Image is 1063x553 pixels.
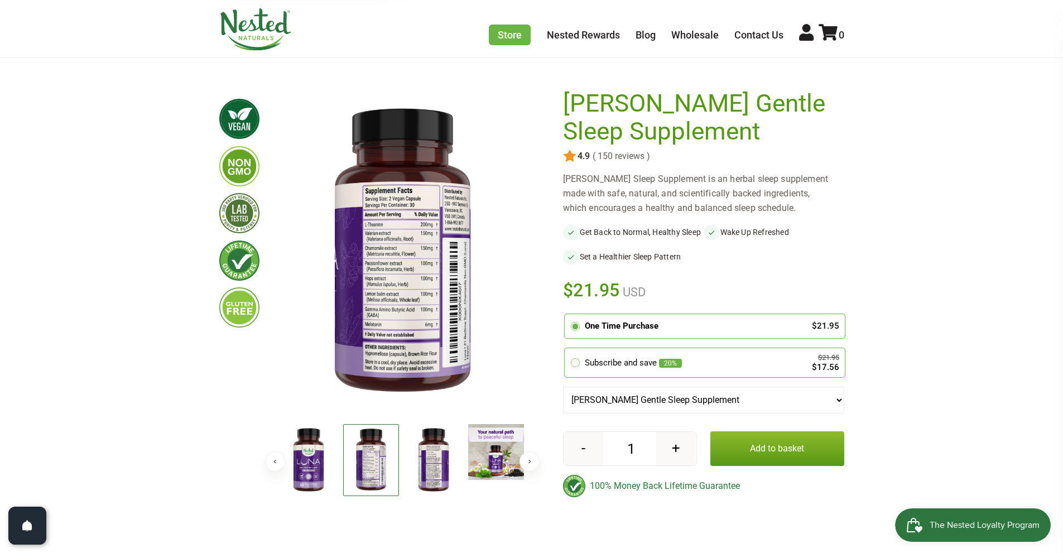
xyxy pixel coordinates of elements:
[620,285,646,299] span: USD
[547,29,620,41] a: Nested Rewards
[563,172,844,215] div: [PERSON_NAME] Sleep Supplement is an herbal sleep supplement made with safe, natural, and scienti...
[563,150,576,163] img: star.svg
[219,287,259,328] img: glutenfree
[8,507,46,545] button: Open
[343,424,399,496] img: LUNA Gentle Sleep Supplement
[895,508,1052,542] iframe: Button to open loyalty program pop-up
[563,475,844,497] div: 100% Money Back Lifetime Guarantee
[563,278,621,302] span: $21.95
[281,424,336,497] img: LUNA Gentle Sleep Supplement
[563,475,585,497] img: badge-lifetimeguarantee-color.svg
[219,8,292,51] img: Nested Naturals
[219,193,259,233] img: thirdpartytested
[704,224,844,240] li: Wake Up Refreshed
[277,90,527,415] img: LUNA Gentle Sleep Supplement
[564,432,603,465] button: -
[265,451,285,472] button: Previous
[563,90,839,145] h1: [PERSON_NAME] Gentle Sleep Supplement
[590,151,650,161] span: ( 150 reviews )
[563,224,704,240] li: Get Back to Normal, Healthy Sleep
[710,431,844,466] button: Add to basket
[468,424,524,480] img: LUNA Gentle Sleep Supplement
[819,29,844,41] a: 0
[219,146,259,186] img: gmofree
[520,451,540,472] button: Next
[406,424,461,497] img: LUNA Gentle Sleep Supplement
[576,151,590,161] span: 4.9
[636,29,656,41] a: Blog
[734,29,783,41] a: Contact Us
[671,29,719,41] a: Wholesale
[839,29,844,41] span: 0
[489,25,531,45] a: Store
[656,432,696,465] button: +
[219,99,259,139] img: vegan
[563,249,704,265] li: Set a Healthier Sleep Pattern
[219,241,259,281] img: lifetimeguarantee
